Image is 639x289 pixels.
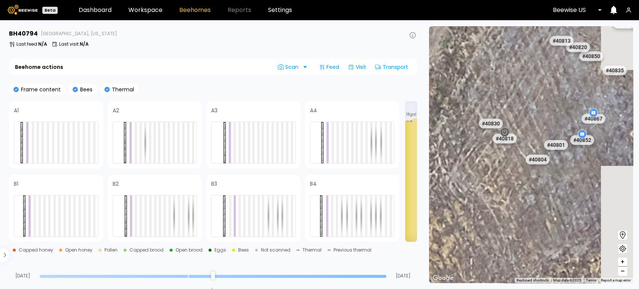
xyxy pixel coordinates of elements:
[113,181,119,186] h4: B2
[65,248,92,252] div: Open honey
[517,278,549,283] button: Keyboard shortcuts
[268,7,292,13] a: Settings
[310,181,317,186] h4: B4
[492,134,516,143] div: # 40818
[211,108,217,113] h4: A3
[316,61,342,73] div: Feed
[228,7,251,13] span: Reports
[261,248,290,252] div: Not scanned
[544,140,568,150] div: # 40801
[603,66,627,75] div: # 40835
[372,61,411,73] div: Transport
[14,108,19,113] h4: A1
[601,278,631,282] a: Report a map error
[238,248,249,252] div: Bees
[80,41,89,47] b: N/A
[59,42,89,46] p: Last visit :
[621,267,625,276] span: –
[553,278,581,282] span: Map data ©2025
[130,248,164,252] div: Capped brood
[620,257,625,267] span: +
[334,248,371,252] div: Previous thermal
[566,42,590,52] div: # 40820
[431,273,456,283] a: Open this area in Google Maps (opens a new window)
[211,181,217,186] h4: B3
[618,258,627,267] button: +
[41,31,117,36] span: [GEOGRAPHIC_DATA], [US_STATE]
[389,274,417,278] span: [DATE]
[104,248,118,252] div: Pollen
[526,155,550,164] div: # 40804
[42,7,58,14] div: Beta
[14,181,18,186] h4: B1
[9,31,38,37] h3: BH 40794
[570,135,594,145] div: # 40852
[479,119,503,128] div: # 40830
[110,87,134,92] p: Thermal
[79,7,112,13] a: Dashboard
[19,248,53,252] div: Capped honey
[15,64,63,70] b: Beehome actions
[113,108,119,113] h4: A2
[278,64,301,70] span: Scan
[302,248,322,252] div: Thermal
[179,7,211,13] a: Beehomes
[16,42,47,46] p: Last feed :
[549,36,573,46] div: # 40813
[579,51,603,61] div: # 40850
[176,248,203,252] div: Open brood
[618,267,627,276] button: –
[128,7,162,13] a: Workspace
[586,278,596,282] a: Terms (opens in new tab)
[581,114,605,124] div: # 40867
[38,41,47,47] b: N/A
[7,5,38,15] img: Beewise logo
[406,113,416,116] span: 18 gal
[78,87,92,92] p: Bees
[214,248,226,252] div: Eggs
[9,274,37,278] span: [DATE]
[310,108,317,113] h4: A4
[431,273,456,283] img: Google
[345,61,369,73] div: Visit
[19,87,61,92] p: Frame content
